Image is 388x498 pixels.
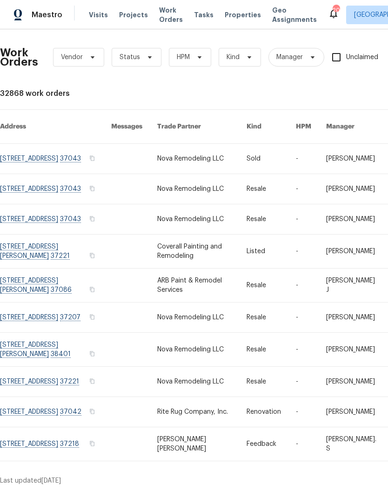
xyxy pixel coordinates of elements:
button: Copy Address [88,154,96,162]
td: [PERSON_NAME] [PERSON_NAME] [150,427,239,461]
td: - [288,427,319,461]
td: - [288,367,319,397]
td: Nova Remodeling LLC [150,174,239,204]
span: HPM [177,53,190,62]
td: [PERSON_NAME]. S [319,427,387,461]
td: Resale [239,204,288,235]
button: Copy Address [88,285,96,294]
div: 20 [333,6,339,15]
span: Tasks [194,12,214,18]
button: Copy Address [88,215,96,223]
span: [DATE] [41,478,61,484]
td: [PERSON_NAME] J [319,269,387,303]
td: Resale [239,333,288,367]
span: Status [120,53,140,62]
button: Copy Address [88,377,96,385]
th: Manager [319,110,387,144]
td: [PERSON_NAME] [319,144,387,174]
td: Resale [239,303,288,333]
button: Copy Address [88,251,96,260]
td: Nova Remodeling LLC [150,333,239,367]
td: - [288,144,319,174]
td: - [288,333,319,367]
td: - [288,269,319,303]
span: Visits [89,10,108,20]
td: [PERSON_NAME] [319,333,387,367]
td: Resale [239,174,288,204]
td: [PERSON_NAME] [319,204,387,235]
span: Maestro [32,10,62,20]
span: Kind [227,53,240,62]
th: HPM [288,110,319,144]
span: Manager [276,53,303,62]
button: Copy Address [88,407,96,416]
span: Unclaimed [346,53,378,62]
button: Copy Address [88,313,96,321]
td: Nova Remodeling LLC [150,144,239,174]
td: - [288,204,319,235]
span: Vendor [61,53,83,62]
button: Copy Address [88,439,96,448]
td: - [288,235,319,269]
td: Nova Remodeling LLC [150,204,239,235]
td: [PERSON_NAME] [319,303,387,333]
button: Copy Address [88,184,96,193]
td: - [288,303,319,333]
span: Work Orders [159,6,183,24]
td: - [288,174,319,204]
span: Properties [225,10,261,20]
td: - [288,397,319,427]
span: Projects [119,10,148,20]
td: Renovation [239,397,288,427]
td: Coverall Painting and Remodeling [150,235,239,269]
td: Resale [239,269,288,303]
td: Nova Remodeling LLC [150,367,239,397]
th: Messages [104,110,150,144]
button: Copy Address [88,350,96,358]
span: Geo Assignments [272,6,317,24]
td: Nova Remodeling LLC [150,303,239,333]
td: [PERSON_NAME] [319,367,387,397]
td: Sold [239,144,288,174]
td: Resale [239,367,288,397]
td: [PERSON_NAME] [319,397,387,427]
td: Rite Rug Company, Inc. [150,397,239,427]
td: [PERSON_NAME] [319,235,387,269]
td: Listed [239,235,288,269]
th: Trade Partner [150,110,239,144]
td: Feedback [239,427,288,461]
td: [PERSON_NAME] [319,174,387,204]
td: ARB Paint & Remodel Services [150,269,239,303]
th: Kind [239,110,288,144]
